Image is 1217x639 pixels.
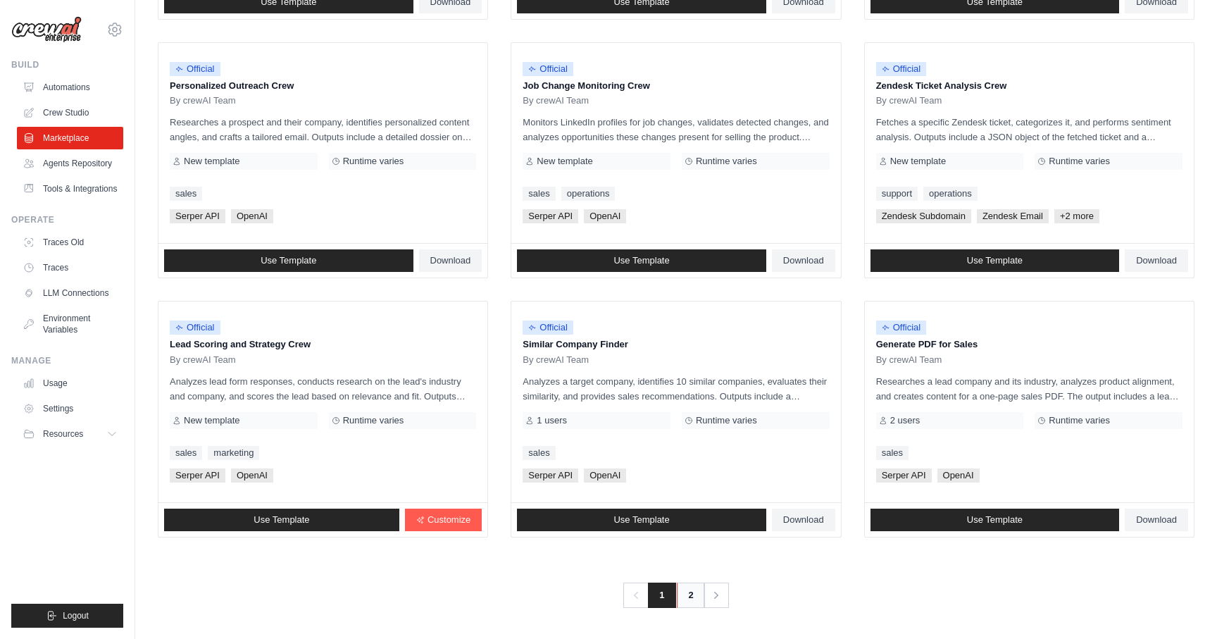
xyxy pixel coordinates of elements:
[170,337,476,352] p: Lead Scoring and Strategy Crew
[17,231,123,254] a: Traces Old
[523,95,589,106] span: By crewAI Team
[523,187,555,201] a: sales
[923,187,978,201] a: operations
[430,255,471,266] span: Download
[870,509,1120,531] a: Use Template
[523,374,829,404] p: Analyzes a target company, identifies 10 similar companies, evaluates their similarity, and provi...
[164,249,413,272] a: Use Template
[523,321,573,335] span: Official
[17,101,123,124] a: Crew Studio
[1136,255,1177,266] span: Download
[1049,415,1110,426] span: Runtime varies
[170,209,225,223] span: Serper API
[11,16,82,43] img: Logo
[890,415,920,426] span: 2 users
[17,256,123,279] a: Traces
[184,156,239,167] span: New template
[967,514,1023,526] span: Use Template
[523,354,589,366] span: By crewAI Team
[696,415,757,426] span: Runtime varies
[170,469,225,483] span: Serper API
[170,95,236,106] span: By crewAI Team
[184,415,239,426] span: New template
[876,62,927,76] span: Official
[11,604,123,628] button: Logout
[523,337,829,352] p: Similar Company Finder
[170,187,202,201] a: sales
[1136,514,1177,526] span: Download
[170,115,476,144] p: Researches a prospect and their company, identifies personalized content angles, and crafts a tai...
[876,354,942,366] span: By crewAI Team
[164,509,399,531] a: Use Template
[405,509,482,531] a: Customize
[254,514,309,526] span: Use Template
[537,415,567,426] span: 1 users
[876,187,918,201] a: support
[231,469,273,483] span: OpenAI
[876,79,1182,93] p: Zendesk Ticket Analysis Crew
[17,282,123,304] a: LLM Connections
[523,446,555,460] a: sales
[1125,249,1188,272] a: Download
[517,509,766,531] a: Use Template
[677,583,705,608] a: 2
[17,307,123,341] a: Environment Variables
[870,249,1120,272] a: Use Template
[419,249,482,272] a: Download
[170,62,220,76] span: Official
[876,321,927,335] span: Official
[17,372,123,395] a: Usage
[63,610,89,621] span: Logout
[208,446,259,460] a: marketing
[772,509,835,531] a: Download
[623,583,728,608] nav: Pagination
[876,469,932,483] span: Serper API
[523,62,573,76] span: Official
[876,337,1182,352] p: Generate PDF for Sales
[772,249,835,272] a: Download
[1125,509,1188,531] a: Download
[876,374,1182,404] p: Researches a lead company and its industry, analyzes product alignment, and creates content for a...
[343,415,404,426] span: Runtime varies
[17,127,123,149] a: Marketplace
[427,514,470,526] span: Customize
[17,423,123,445] button: Resources
[343,156,404,167] span: Runtime varies
[613,514,669,526] span: Use Template
[523,209,578,223] span: Serper API
[517,249,766,272] a: Use Template
[696,156,757,167] span: Runtime varies
[523,469,578,483] span: Serper API
[170,321,220,335] span: Official
[584,469,626,483] span: OpenAI
[17,397,123,420] a: Settings
[1049,156,1110,167] span: Runtime varies
[876,95,942,106] span: By crewAI Team
[876,115,1182,144] p: Fetches a specific Zendesk ticket, categorizes it, and performs sentiment analysis. Outputs inclu...
[584,209,626,223] span: OpenAI
[170,374,476,404] p: Analyzes lead form responses, conducts research on the lead's industry and company, and scores th...
[11,355,123,366] div: Manage
[11,214,123,225] div: Operate
[876,446,909,460] a: sales
[876,209,971,223] span: Zendesk Subdomain
[170,354,236,366] span: By crewAI Team
[17,76,123,99] a: Automations
[613,255,669,266] span: Use Template
[17,152,123,175] a: Agents Repository
[523,115,829,144] p: Monitors LinkedIn profiles for job changes, validates detected changes, and analyzes opportunitie...
[783,255,824,266] span: Download
[967,255,1023,266] span: Use Template
[43,428,83,440] span: Resources
[261,255,316,266] span: Use Template
[890,156,946,167] span: New template
[170,446,202,460] a: sales
[648,583,675,608] span: 1
[977,209,1049,223] span: Zendesk Email
[11,59,123,70] div: Build
[937,469,980,483] span: OpenAI
[537,156,592,167] span: New template
[231,209,273,223] span: OpenAI
[170,79,476,93] p: Personalized Outreach Crew
[783,514,824,526] span: Download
